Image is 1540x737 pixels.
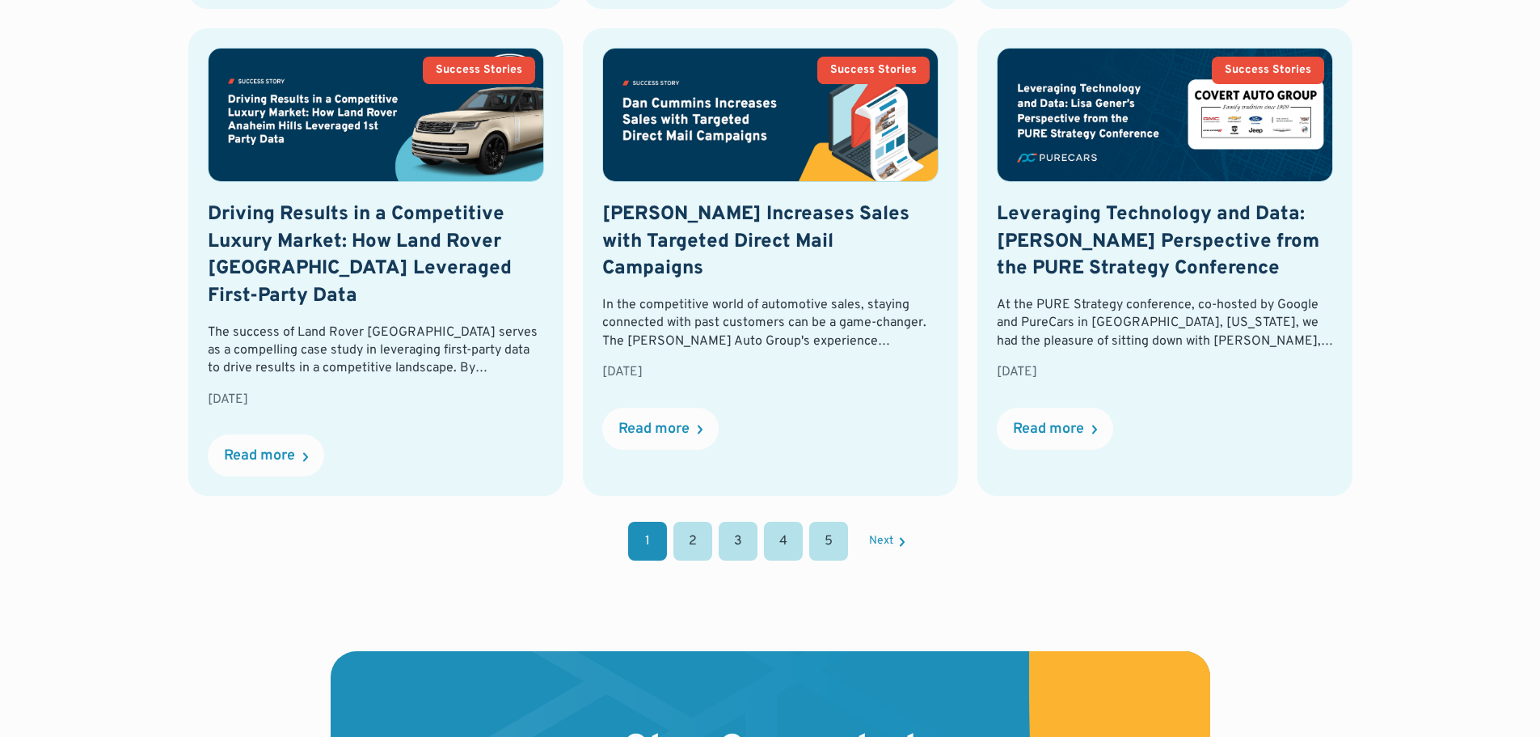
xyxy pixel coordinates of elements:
a: Success StoriesLeveraging Technology and Data: [PERSON_NAME] Perspective from the PURE Strategy C... [977,28,1352,496]
div: The success of Land Rover [GEOGRAPHIC_DATA] serves as a compelling case study in leveraging first... [208,324,544,378]
div: Read more [224,449,295,464]
div: Success Stories [830,65,917,76]
h2: [PERSON_NAME] Increases Sales with Targeted Direct Mail Campaigns [602,201,939,283]
a: 2 [673,522,712,561]
a: 3 [719,522,757,561]
a: Success Stories[PERSON_NAME] Increases Sales with Targeted Direct Mail CampaignsIn the competitiv... [583,28,958,496]
div: Read more [618,422,690,437]
a: Next Page [869,536,905,547]
a: 4 [764,522,803,561]
div: [DATE] [602,363,939,381]
div: List [188,522,1352,561]
a: 5 [809,522,848,561]
div: Success Stories [1225,65,1311,76]
div: At the PURE Strategy conference, co-hosted by Google and PureCars in [GEOGRAPHIC_DATA], [US_STATE... [997,296,1333,350]
div: [DATE] [208,391,544,409]
div: [DATE] [997,363,1333,381]
a: Success StoriesDriving Results in a Competitive Luxury Market: How Land Rover [GEOGRAPHIC_DATA] L... [188,28,563,496]
div: Next [869,536,893,547]
div: Read more [1013,422,1084,437]
h2: Leveraging Technology and Data: [PERSON_NAME] Perspective from the PURE Strategy Conference [997,201,1333,283]
h2: Driving Results in a Competitive Luxury Market: How Land Rover [GEOGRAPHIC_DATA] Leveraged First-... [208,201,544,310]
a: 1 [628,522,667,561]
div: Success Stories [436,65,522,76]
div: In the competitive world of automotive sales, staying connected with past customers can be a game... [602,296,939,350]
